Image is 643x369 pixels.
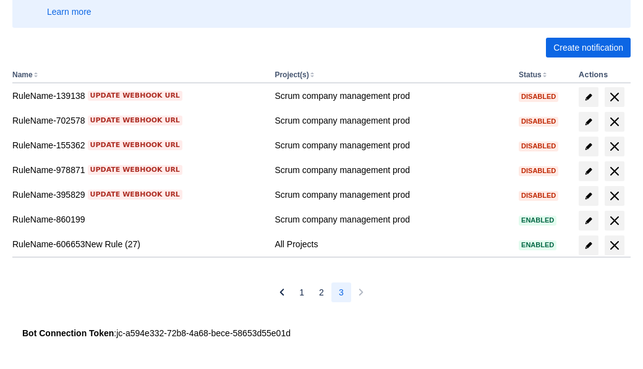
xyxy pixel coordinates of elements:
[22,327,621,339] div: : jc-a594e332-72b8-4a68-bece-58653d55e01d
[12,189,265,201] div: RuleName-395829
[607,238,622,253] span: delete
[519,168,558,174] span: Disabled
[90,190,180,200] span: Update webhook URL
[12,70,33,79] button: Name
[519,93,558,100] span: Disabled
[519,143,558,150] span: Disabled
[12,164,265,176] div: RuleName-978871
[607,114,622,129] span: delete
[331,282,351,302] button: Page 3
[607,189,622,203] span: delete
[319,282,324,302] span: 2
[312,282,331,302] button: Page 2
[275,189,509,201] div: Scrum company management prod
[12,90,265,102] div: RuleName-139138
[275,90,509,102] div: Scrum company management prod
[519,192,558,199] span: Disabled
[574,67,631,83] th: Actions
[584,240,594,250] span: edit
[90,116,180,125] span: Update webhook URL
[584,142,594,151] span: edit
[12,139,265,151] div: RuleName-155362
[584,92,594,102] span: edit
[607,90,622,104] span: delete
[22,328,114,338] strong: Bot Connection Token
[519,70,542,79] button: Status
[275,70,309,79] button: Project(s)
[607,213,622,228] span: delete
[351,282,371,302] button: Next
[275,213,509,226] div: Scrum company management prod
[12,114,265,127] div: RuleName-702578
[275,164,509,176] div: Scrum company management prod
[519,217,556,224] span: Enabled
[584,117,594,127] span: edit
[584,191,594,201] span: edit
[275,139,509,151] div: Scrum company management prod
[292,282,312,302] button: Page 1
[47,6,92,18] a: Learn more
[546,38,631,57] button: Create notification
[90,91,180,101] span: Update webhook URL
[519,242,556,248] span: Enabled
[584,216,594,226] span: edit
[12,238,265,250] div: RuleName-606653New Rule (27)
[607,139,622,154] span: delete
[553,38,623,57] span: Create notification
[272,282,292,302] button: Previous
[584,166,594,176] span: edit
[275,238,509,250] div: All Projects
[299,282,304,302] span: 1
[275,114,509,127] div: Scrum company management prod
[607,164,622,179] span: delete
[519,118,558,125] span: Disabled
[339,282,344,302] span: 3
[90,165,180,175] span: Update webhook URL
[12,213,265,226] div: RuleName-860199
[272,282,370,302] nav: Pagination
[90,140,180,150] span: Update webhook URL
